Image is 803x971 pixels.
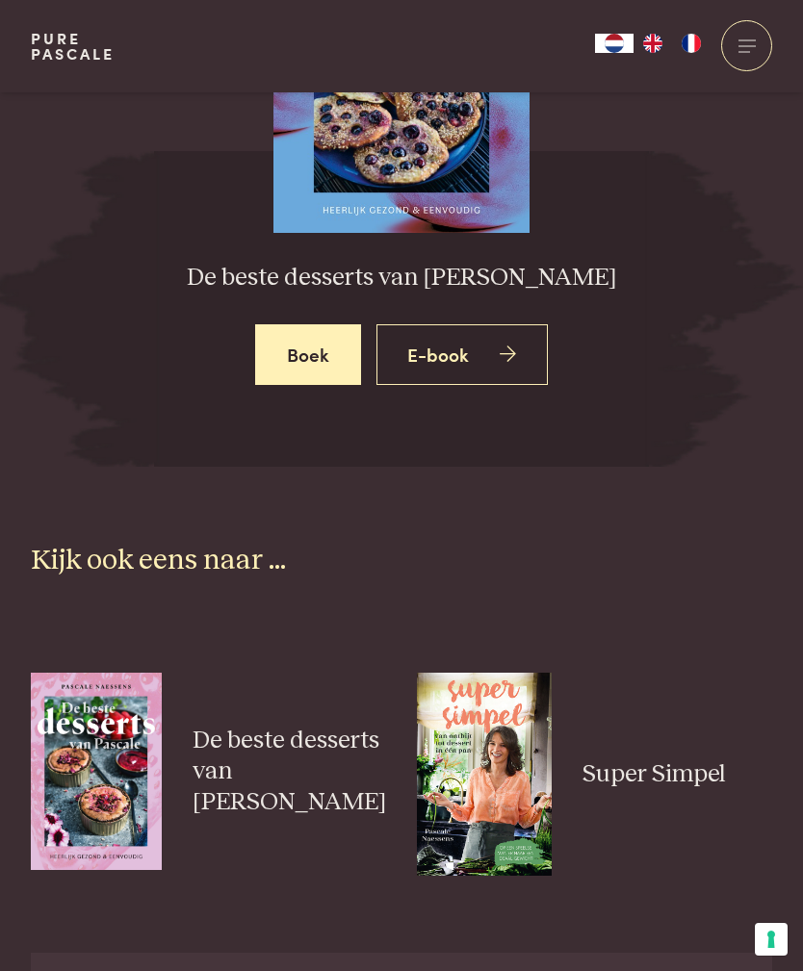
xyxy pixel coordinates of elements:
aside: Language selected: Nederlands [595,34,711,53]
img: De beste desserts van Pascale [31,673,163,870]
a: EN [634,34,672,53]
div: Language [595,34,634,53]
a: Super Simpel Super Simpel [417,673,772,876]
ul: Language list [634,34,711,53]
a: De beste desserts van Pascale De beste desserts van [PERSON_NAME] [31,673,386,870]
h3: De beste desserts van [PERSON_NAME] [193,726,386,818]
h3: De beste desserts van [PERSON_NAME] [154,263,648,294]
h2: Kijk ook eens naar ... [31,543,772,578]
h3: Super Simpel [583,759,772,790]
a: NL [595,34,634,53]
a: FR [672,34,711,53]
button: Uw voorkeuren voor toestemming voor trackingtechnologieën [755,923,788,956]
a: PurePascale [31,31,115,62]
a: Boek [255,324,361,385]
img: Super Simpel [417,673,553,876]
a: E-book [376,324,549,385]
